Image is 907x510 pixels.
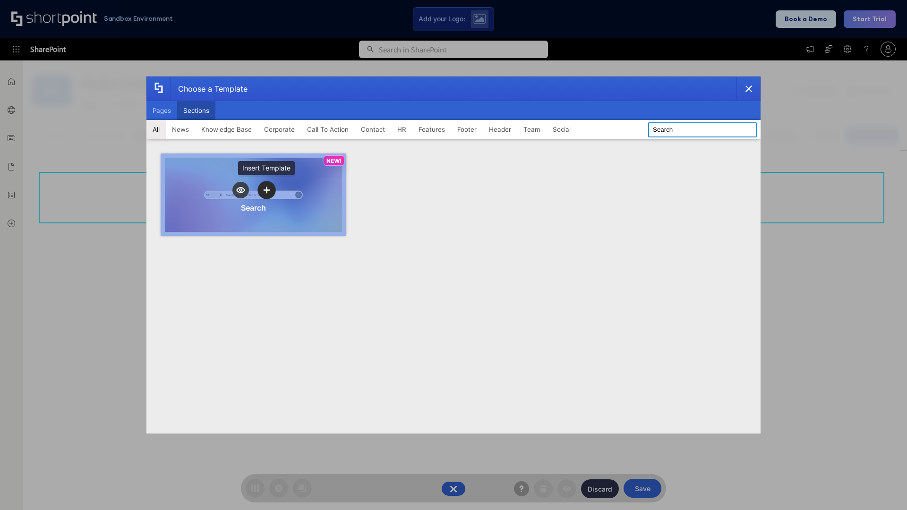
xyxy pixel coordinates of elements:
button: Social [547,120,577,139]
button: Sections [177,101,215,120]
button: Knowledge Base [195,120,258,139]
iframe: Chat Widget [860,465,907,510]
button: HR [391,120,412,139]
button: Call To Action [301,120,355,139]
button: Pages [146,101,177,120]
button: Header [483,120,517,139]
button: News [166,120,195,139]
button: Contact [355,120,391,139]
div: Choose a Template [171,77,248,101]
div: Search [241,203,266,212]
button: All [146,120,166,139]
button: Footer [451,120,483,139]
input: Search [648,122,757,137]
button: Team [517,120,547,139]
button: Corporate [258,120,301,139]
div: template selector [146,76,761,433]
p: NEW! [326,157,342,164]
button: Features [412,120,451,139]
